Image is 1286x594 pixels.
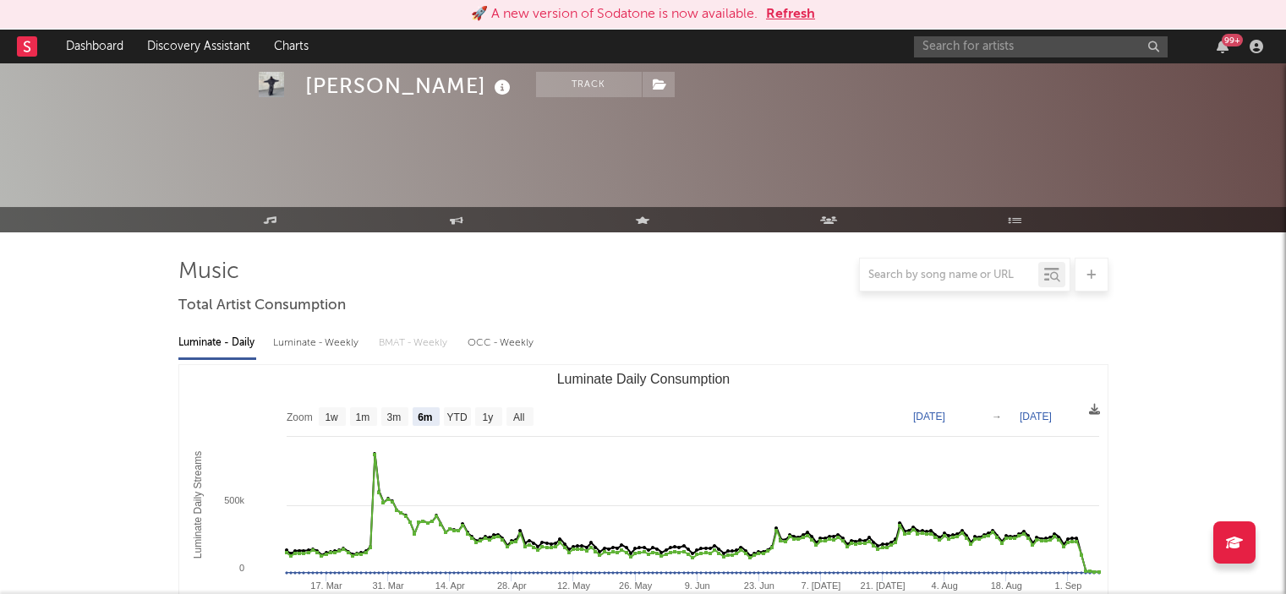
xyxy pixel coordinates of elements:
[1054,580,1081,591] text: 1. Sep
[135,30,262,63] a: Discovery Assistant
[273,329,362,357] div: Luminate - Weekly
[536,72,642,97] button: Track
[801,580,840,591] text: 7. [DATE]
[418,411,432,423] text: 6m
[54,30,135,63] a: Dashboard
[743,580,774,591] text: 23. Jun
[325,411,338,423] text: 1w
[238,563,244,573] text: 0
[990,580,1021,591] text: 18. Aug
[619,580,653,591] text: 26. May
[913,411,945,422] text: [DATE]
[305,72,515,100] div: [PERSON_NAME]
[355,411,369,423] text: 1m
[860,269,1038,282] input: Search by song name or URL
[1020,411,1052,422] text: [DATE]
[1222,34,1243,46] div: 99 +
[435,580,464,591] text: 14. Apr
[512,411,523,423] text: All
[482,411,493,423] text: 1y
[471,4,758,25] div: 🚀 A new version of Sodatone is now available.
[287,411,313,423] text: Zoom
[931,580,957,591] text: 4. Aug
[556,372,730,386] text: Luminate Daily Consumption
[684,580,709,591] text: 9. Jun
[192,451,204,559] text: Luminate Daily Streams
[446,411,467,423] text: YTD
[496,580,526,591] text: 28. Apr
[178,329,256,357] div: Luminate - Daily
[992,411,1002,422] text: →
[468,329,535,357] div: OCC - Weekly
[178,296,346,316] span: Total Artist Consumption
[860,580,905,591] text: 21. [DATE]
[766,4,815,25] button: Refresh
[262,30,320,63] a: Charts
[386,411,401,423] text: 3m
[372,580,404,591] text: 31. Mar
[310,580,342,591] text: 17. Mar
[1217,40,1229,53] button: 99+
[224,495,244,505] text: 500k
[914,36,1168,57] input: Search for artists
[556,580,590,591] text: 12. May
